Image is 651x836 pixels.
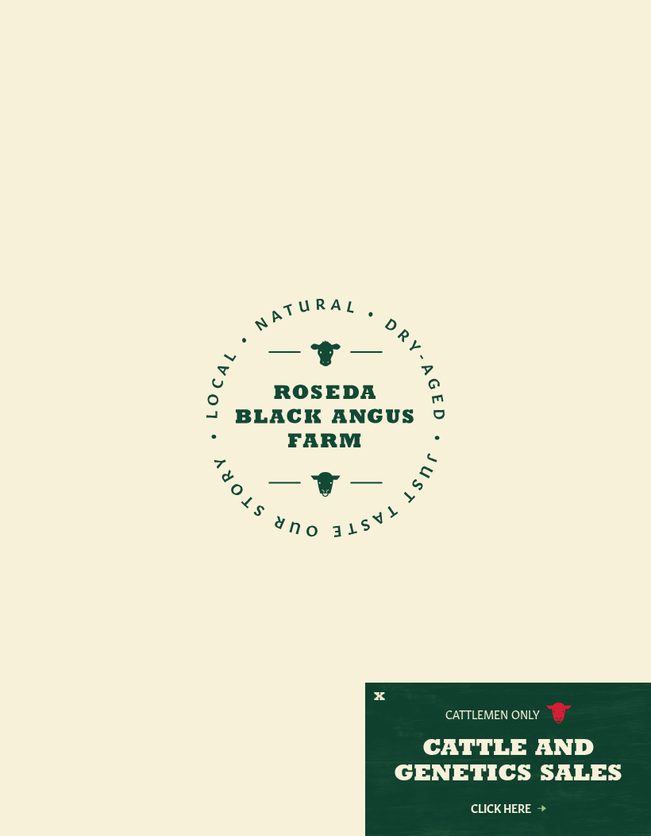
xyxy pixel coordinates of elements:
[385,737,631,788] h3: CATTLE AND GENETICS SALES
[374,689,385,706] button: X
[437,803,580,813] a: Click Here
[572,19,605,35] span: MENU
[445,706,540,722] p: Cattlemen Only
[546,702,572,724] img: cattle-icon.svg
[33,344,618,362] h6: Local. Natural. Dry-Aged. Generations of Better Beef.
[13,6,140,48] img: https://roseda.com/wp-content/uploads/2021/05/roseda-25-header.png
[220,387,432,429] a: Shop Roseda Black Angus
[33,165,618,319] img: Roseda Black Aangus Farm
